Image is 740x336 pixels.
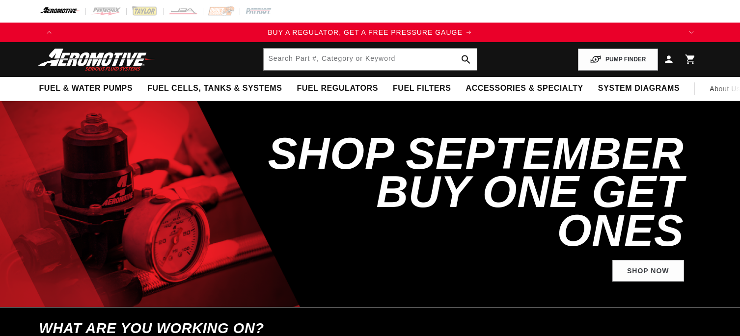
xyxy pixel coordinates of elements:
[598,83,680,94] span: System Diagrams
[140,77,289,100] summary: Fuel Cells, Tanks & Systems
[455,49,477,70] button: search button
[264,49,477,70] input: Search by Part Number, Category or Keyword
[591,77,687,100] summary: System Diagrams
[59,27,682,38] div: 1 of 4
[297,83,378,94] span: Fuel Regulators
[682,23,701,42] button: Translation missing: en.sections.announcements.next_announcement
[289,77,385,100] summary: Fuel Regulators
[385,77,459,100] summary: Fuel Filters
[15,23,726,42] slideshow-component: Translation missing: en.sections.announcements.announcement_bar
[578,49,658,71] button: PUMP FINDER
[612,260,684,282] a: Shop Now
[710,85,740,93] span: About Us
[59,27,682,38] div: Announcement
[39,23,59,42] button: Translation missing: en.sections.announcements.previous_announcement
[32,77,140,100] summary: Fuel & Water Pumps
[459,77,591,100] summary: Accessories & Specialty
[393,83,451,94] span: Fuel Filters
[39,83,133,94] span: Fuel & Water Pumps
[35,48,158,71] img: Aeromotive
[147,83,282,94] span: Fuel Cells, Tanks & Systems
[59,27,682,38] a: BUY A REGULATOR, GET A FREE PRESSURE GAUGE
[268,28,463,36] span: BUY A REGULATOR, GET A FREE PRESSURE GAUGE
[264,134,684,250] h2: SHOP SEPTEMBER BUY ONE GET ONES
[466,83,583,94] span: Accessories & Specialty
